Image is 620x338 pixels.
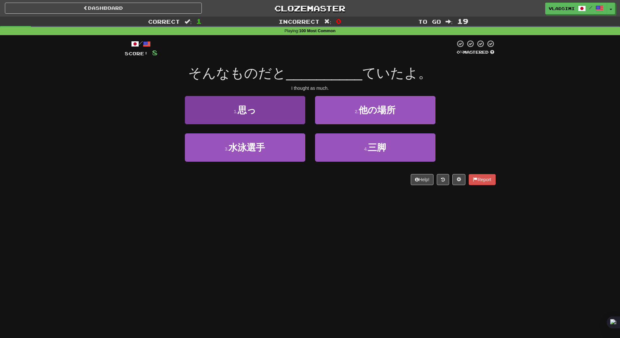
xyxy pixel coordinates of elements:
[362,65,432,81] span: ていたよ。
[299,29,336,33] strong: 100 Most Common
[411,174,434,185] button: Help!
[315,96,435,124] button: 2.他の場所
[228,142,265,153] span: 水泳選手
[359,105,395,115] span: 他の場所
[185,96,305,124] button: 1.思っ
[196,17,202,25] span: 1
[355,109,359,114] small: 2 .
[286,65,362,81] span: __________
[589,5,592,10] span: /
[279,18,320,25] span: Incorrect
[185,19,192,24] span: :
[455,49,496,55] div: Mastered
[336,17,341,25] span: 0
[457,49,463,55] span: 0 %
[125,51,148,56] span: Score:
[212,3,408,14] a: Clozemaster
[418,18,441,25] span: To go
[148,18,180,25] span: Correct
[549,6,575,11] span: VladSimi
[238,105,256,115] span: 思っ
[234,109,238,114] small: 1 .
[457,17,468,25] span: 19
[368,142,386,153] span: 三脚
[152,48,158,57] span: 8
[437,174,449,185] button: Round history (alt+y)
[446,19,453,24] span: :
[125,40,158,48] div: /
[364,146,368,152] small: 4 .
[185,133,305,162] button: 3.水泳選手
[469,174,495,185] button: Report
[5,3,202,14] a: Dashboard
[324,19,331,24] span: :
[315,133,435,162] button: 4.三脚
[188,65,286,81] span: そんなものだと
[225,146,229,152] small: 3 .
[545,3,607,14] a: VladSimi /
[125,85,496,91] div: I thought as much.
